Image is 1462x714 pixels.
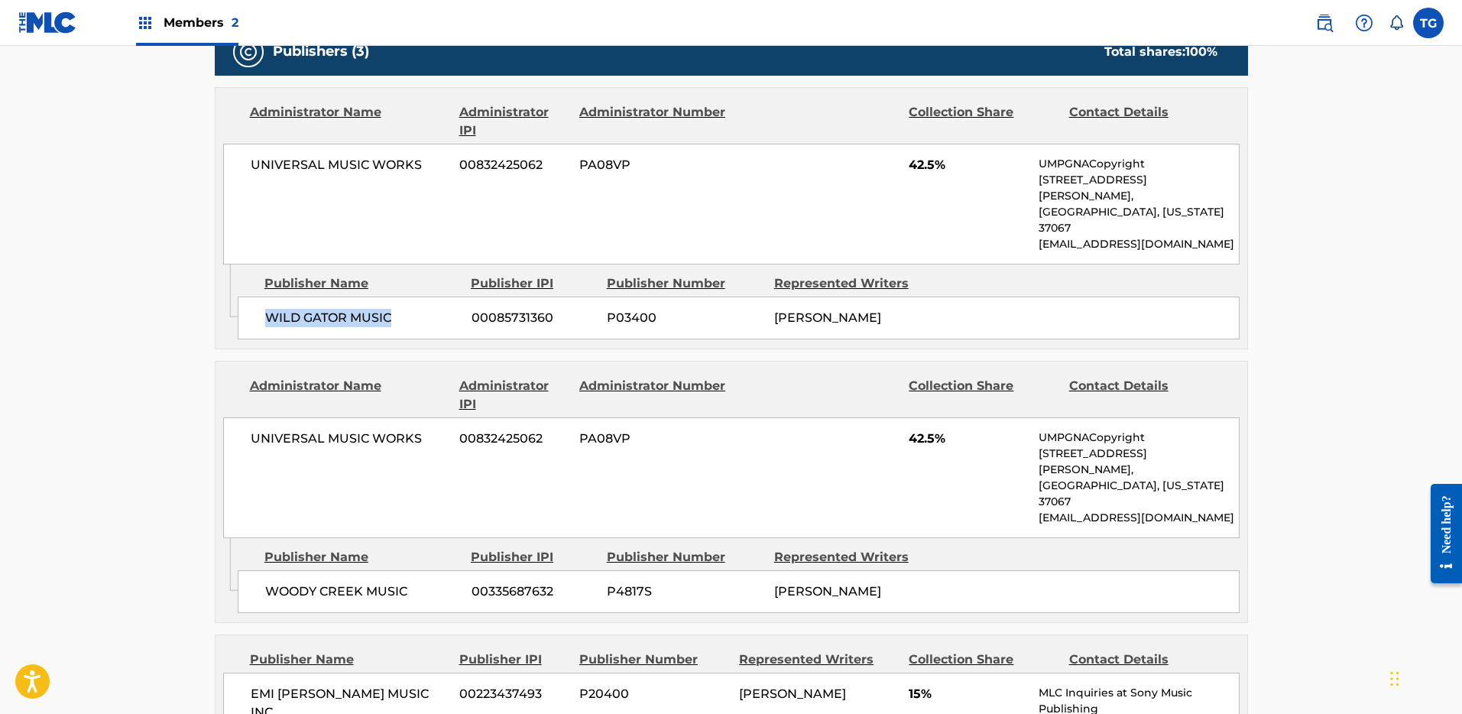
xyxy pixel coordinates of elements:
[1413,8,1444,38] div: User Menu
[909,377,1057,414] div: Collection Share
[1389,15,1404,31] div: Notifications
[579,103,728,140] div: Administrator Number
[607,583,763,601] span: P4817S
[579,377,728,414] div: Administrator Number
[265,583,460,601] span: WOODY CREEK MUSIC
[739,651,897,669] div: Represented Writers
[1039,510,1238,526] p: [EMAIL_ADDRESS][DOMAIN_NAME]
[459,685,568,703] span: 00223437493
[251,156,449,174] span: UNIVERSAL MUSIC WORKS
[579,430,728,448] span: PA08VP
[18,11,77,34] img: MLC Logo
[459,430,568,448] span: 00832425062
[459,651,568,669] div: Publisher IPI
[1104,43,1217,61] div: Total shares:
[909,430,1027,448] span: 42.5%
[774,310,881,325] span: [PERSON_NAME]
[1419,472,1462,596] iframe: Resource Center
[472,583,595,601] span: 00335687632
[1185,44,1217,59] span: 100 %
[136,14,154,32] img: Top Rightsholders
[1069,377,1217,414] div: Contact Details
[459,156,568,174] span: 00832425062
[579,651,728,669] div: Publisher Number
[1390,656,1399,702] div: Drag
[607,274,763,293] div: Publisher Number
[579,156,728,174] span: PA08VP
[774,274,930,293] div: Represented Writers
[1039,478,1238,510] p: [GEOGRAPHIC_DATA], [US_STATE] 37067
[1039,156,1238,172] p: UMPGNACopyright
[265,309,460,327] span: WILD GATOR MUSIC
[1039,172,1238,204] p: [STREET_ADDRESS][PERSON_NAME],
[239,43,258,61] img: Publishers
[164,14,238,31] span: Members
[1069,651,1217,669] div: Contact Details
[909,156,1027,174] span: 42.5%
[250,377,448,414] div: Administrator Name
[232,15,238,30] span: 2
[459,377,568,414] div: Administrator IPI
[607,548,763,566] div: Publisher Number
[250,103,448,140] div: Administrator Name
[1309,8,1340,38] a: Public Search
[1069,103,1217,140] div: Contact Details
[264,274,459,293] div: Publisher Name
[1039,430,1238,446] p: UMPGNACopyright
[579,685,728,703] span: P20400
[1386,641,1462,714] iframe: Chat Widget
[471,274,595,293] div: Publisher IPI
[774,548,930,566] div: Represented Writers
[250,651,448,669] div: Publisher Name
[273,43,369,60] h5: Publishers (3)
[607,309,763,327] span: P03400
[1039,204,1238,236] p: [GEOGRAPHIC_DATA], [US_STATE] 37067
[459,103,568,140] div: Administrator IPI
[909,651,1057,669] div: Collection Share
[909,103,1057,140] div: Collection Share
[909,685,1027,703] span: 15%
[472,309,595,327] span: 00085731360
[1315,14,1334,32] img: search
[471,548,595,566] div: Publisher IPI
[1039,446,1238,478] p: [STREET_ADDRESS][PERSON_NAME],
[1349,8,1379,38] div: Help
[251,430,449,448] span: UNIVERSAL MUSIC WORKS
[739,686,846,701] span: [PERSON_NAME]
[264,548,459,566] div: Publisher Name
[1039,236,1238,252] p: [EMAIL_ADDRESS][DOMAIN_NAME]
[774,584,881,599] span: [PERSON_NAME]
[1355,14,1373,32] img: help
